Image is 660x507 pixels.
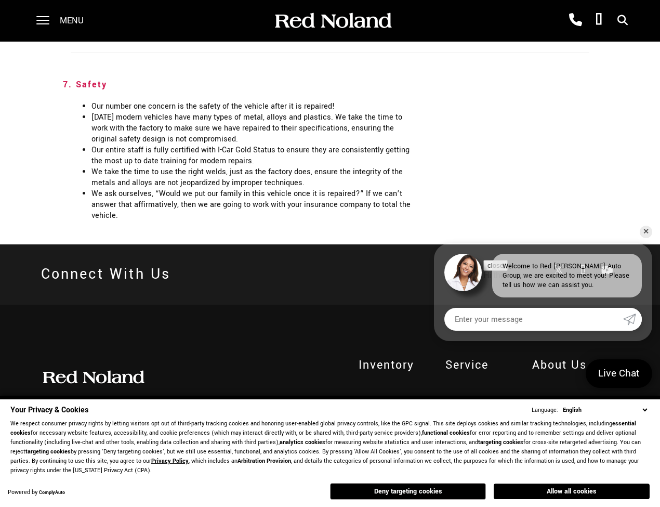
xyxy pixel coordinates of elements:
[10,405,88,415] span: Your Privacy & Cookies
[91,101,412,112] li: Our number one concern is the safety of the vehicle after it is repaired!
[444,308,623,331] input: Enter your message
[494,484,650,499] button: Allow all cookies
[422,429,470,437] strong: functional cookies
[91,112,412,145] li: [DATE] modern vehicles have many types of metal, alloys and plastics. We take the time to work wi...
[273,12,392,30] img: Red Noland Auto Group
[41,260,171,289] h2: Connect With Us
[586,359,652,388] a: Live Chat
[444,254,482,291] img: Agent profile photo
[560,405,650,415] select: Language Select
[330,483,486,500] button: Deny targeting cookies
[4,27,32,36] span: Text us
[91,166,412,188] li: We take the time to use the right welds, just as the factory does, ensure the integrity of the me...
[8,489,65,496] div: Powered by
[10,419,650,475] p: We respect consumer privacy rights by letting visitors opt out of third-party tracking cookies an...
[359,357,430,373] span: Inventory
[492,254,642,297] div: Welcome to Red [PERSON_NAME] Auto Group, we are excited to meet you! Please tell us how we can as...
[237,457,291,465] strong: Arbitration Provision
[25,448,71,456] strong: targeting cookies
[593,367,645,381] span: Live Chat
[445,357,517,373] span: Service
[91,188,412,221] li: We ask ourselves, “Would we put our family in this vehicle once it is repaired?” If we can’t answ...
[41,370,145,385] img: Red Noland Auto Group
[151,457,189,465] a: Privacy Policy
[623,308,642,331] a: Submit
[280,438,325,446] strong: analytics cookies
[39,489,65,496] a: ComplyAuto
[478,438,523,446] strong: targeting cookies
[91,145,412,166] li: Our entire staff is fully certified with I-Car Gold Status to ensure they are consistently gettin...
[63,74,598,96] h3: 7. Safety
[532,407,558,413] div: Language:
